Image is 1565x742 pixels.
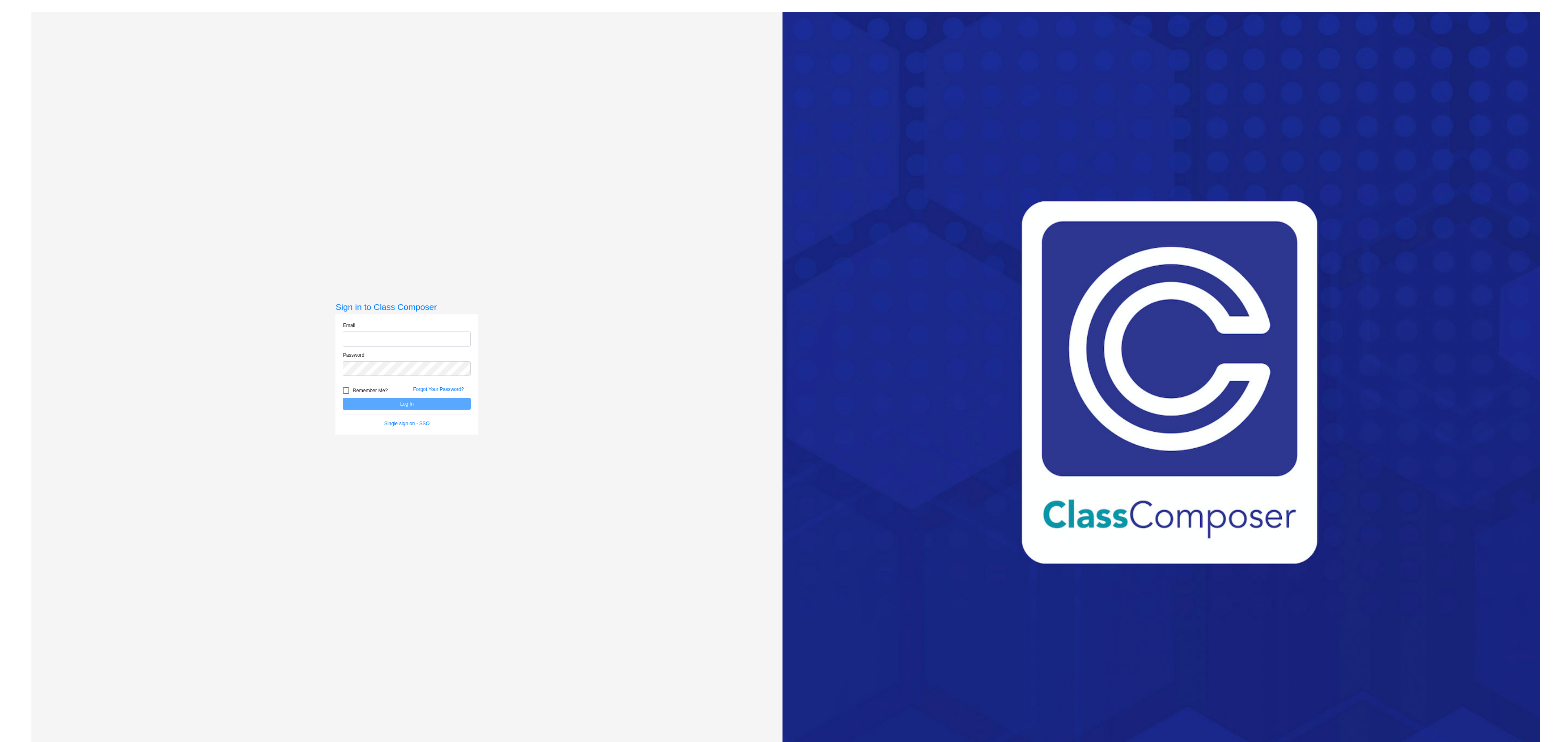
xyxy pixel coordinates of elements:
a: Single sign on - SSO [384,421,430,426]
label: Email [343,322,355,329]
label: Password [343,351,364,359]
button: Log In [343,398,471,410]
h3: Sign in to Class Composer [335,302,478,312]
span: Remember Me? [353,386,388,395]
a: Forgot Your Password? [413,386,464,392]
